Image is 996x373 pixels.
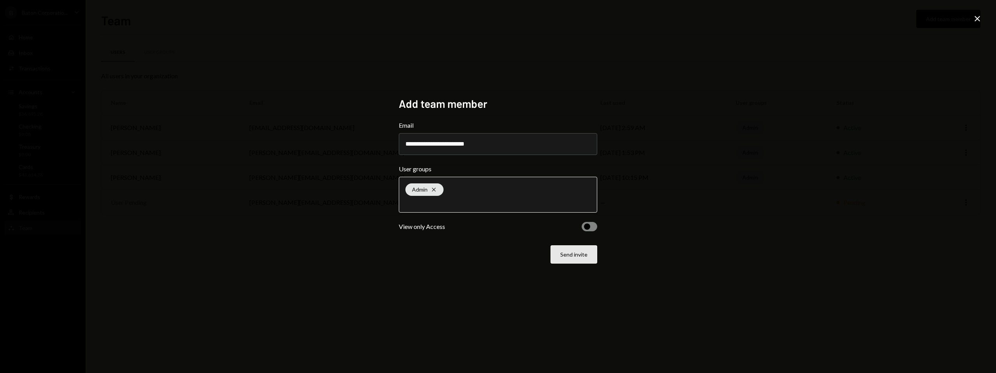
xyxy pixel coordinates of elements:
[399,96,597,111] h2: Add team member
[551,245,597,264] button: Send invite
[399,164,597,174] label: User groups
[399,222,445,231] div: View only Access
[405,183,444,196] div: Admin
[399,121,597,130] label: Email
